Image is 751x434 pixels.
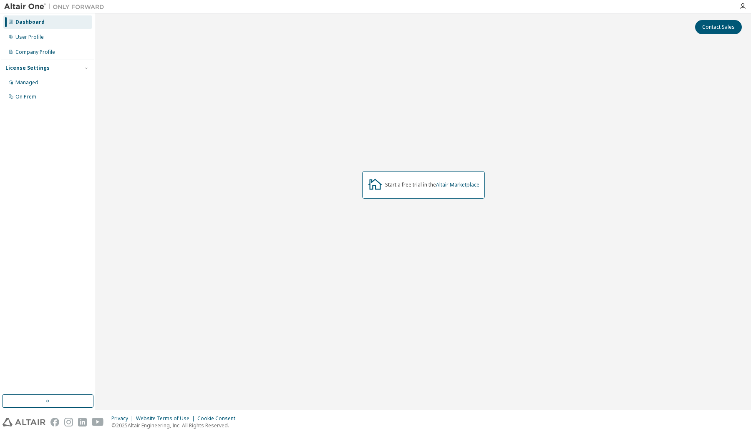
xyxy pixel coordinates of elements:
div: Company Profile [15,49,55,56]
img: youtube.svg [92,418,104,426]
img: instagram.svg [64,418,73,426]
div: Start a free trial in the [385,182,479,188]
div: Cookie Consent [197,415,240,422]
img: Altair One [4,3,108,11]
div: Managed [15,79,38,86]
img: altair_logo.svg [3,418,45,426]
div: Dashboard [15,19,45,25]
div: Website Terms of Use [136,415,197,422]
img: linkedin.svg [78,418,87,426]
img: facebook.svg [50,418,59,426]
a: Altair Marketplace [436,181,479,188]
div: User Profile [15,34,44,40]
div: On Prem [15,93,36,100]
div: Privacy [111,415,136,422]
div: License Settings [5,65,50,71]
button: Contact Sales [695,20,742,34]
p: © 2025 Altair Engineering, Inc. All Rights Reserved. [111,422,240,429]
